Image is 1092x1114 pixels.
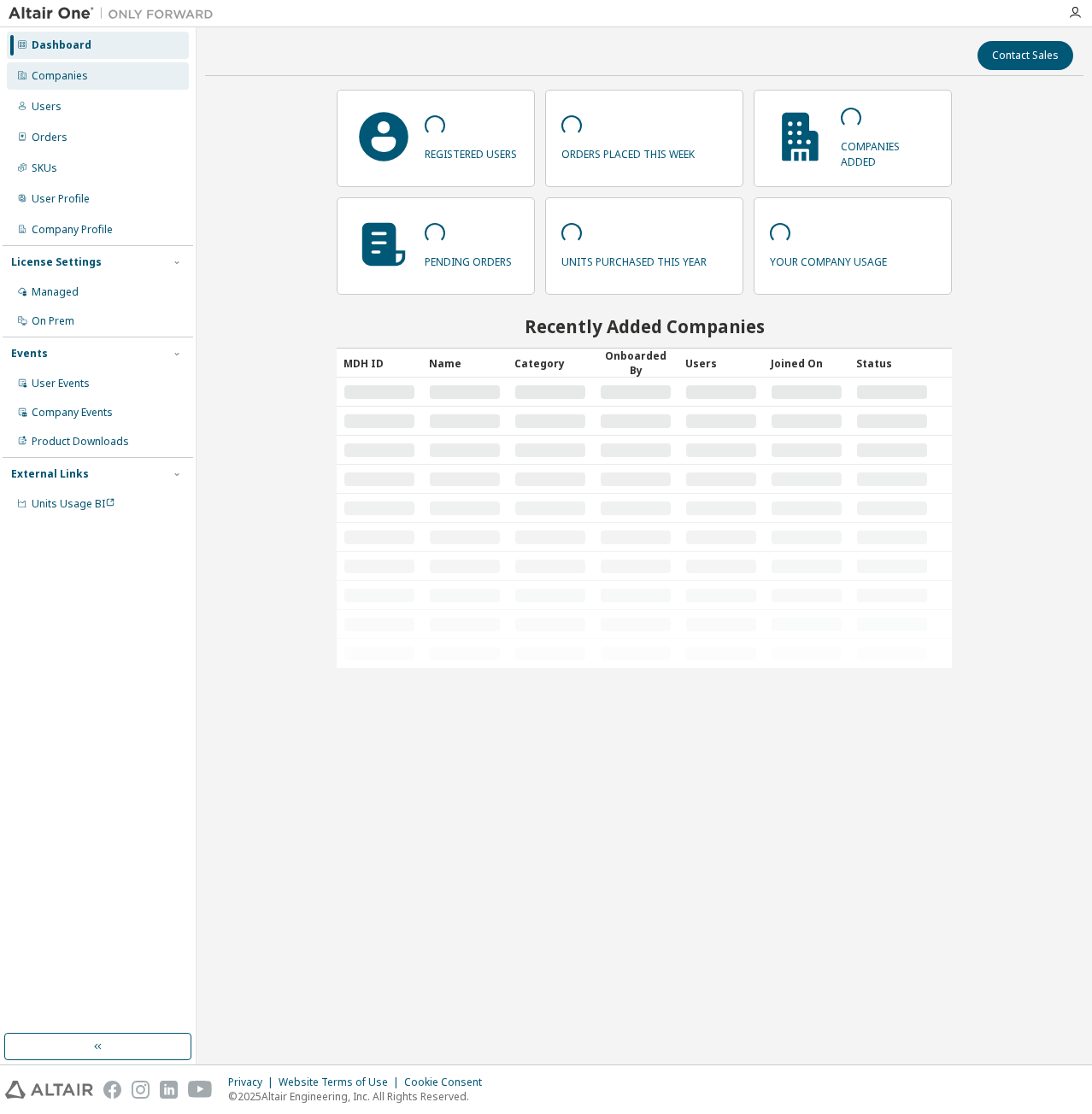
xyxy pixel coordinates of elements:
[561,249,707,269] p: units purchased this year
[856,349,928,377] div: Status
[425,142,517,161] p: registered users
[9,5,222,22] img: Altair One
[103,1081,121,1099] img: facebook.svg
[771,349,842,377] div: Joined On
[32,223,113,237] div: Company Profile
[32,435,129,449] div: Product Downloads
[32,285,79,299] div: Managed
[32,69,88,83] div: Companies
[429,349,501,377] div: Name
[685,349,757,377] div: Users
[11,347,48,361] div: Events
[160,1081,178,1099] img: linkedin.svg
[514,349,586,377] div: Category
[228,1089,492,1104] p: © 2025 Altair Engineering, Inc. All Rights Reserved.
[841,134,936,168] p: companies added
[228,1076,279,1089] div: Privacy
[978,41,1073,70] button: Contact Sales
[11,255,102,269] div: License Settings
[32,192,90,206] div: User Profile
[32,314,74,328] div: On Prem
[188,1081,213,1099] img: youtube.svg
[600,349,672,378] div: Onboarded By
[32,406,113,419] div: Company Events
[32,100,62,114] div: Users
[11,467,89,481] div: External Links
[32,377,90,390] div: User Events
[132,1081,150,1099] img: instagram.svg
[337,315,952,337] h2: Recently Added Companies
[561,142,695,161] p: orders placed this week
[279,1076,404,1089] div: Website Terms of Use
[32,131,68,144] div: Orders
[32,161,57,175] div: SKUs
[404,1076,492,1089] div: Cookie Consent
[425,249,512,269] p: pending orders
[32,496,115,511] span: Units Usage BI
[5,1081,93,1099] img: altair_logo.svg
[343,349,415,377] div: MDH ID
[32,38,91,52] div: Dashboard
[770,249,887,269] p: your company usage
